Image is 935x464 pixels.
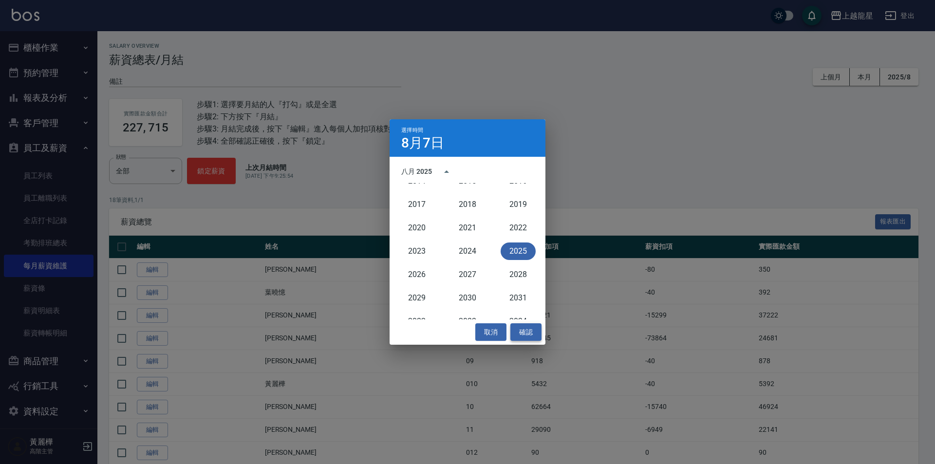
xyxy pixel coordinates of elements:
button: 2024 [450,242,485,260]
button: 2025 [501,242,536,260]
button: 2017 [399,196,434,213]
button: 2029 [399,289,434,307]
button: 2032 [399,313,434,330]
button: 2026 [399,266,434,283]
button: 2022 [501,219,536,237]
button: 2018 [450,196,485,213]
button: 取消 [475,323,506,341]
span: 選擇時間 [401,127,423,133]
button: 2027 [450,266,485,283]
button: 確認 [510,323,542,341]
button: 2034 [501,313,536,330]
button: 2023 [399,242,434,260]
h4: 8月7日 [401,137,444,149]
button: year view is open, switch to calendar view [435,160,458,184]
button: 2031 [501,289,536,307]
button: 2033 [450,313,485,330]
button: 2028 [501,266,536,283]
button: 2019 [501,196,536,213]
button: 2020 [399,219,434,237]
div: 八月 2025 [401,167,432,177]
button: 2030 [450,289,485,307]
button: 2021 [450,219,485,237]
